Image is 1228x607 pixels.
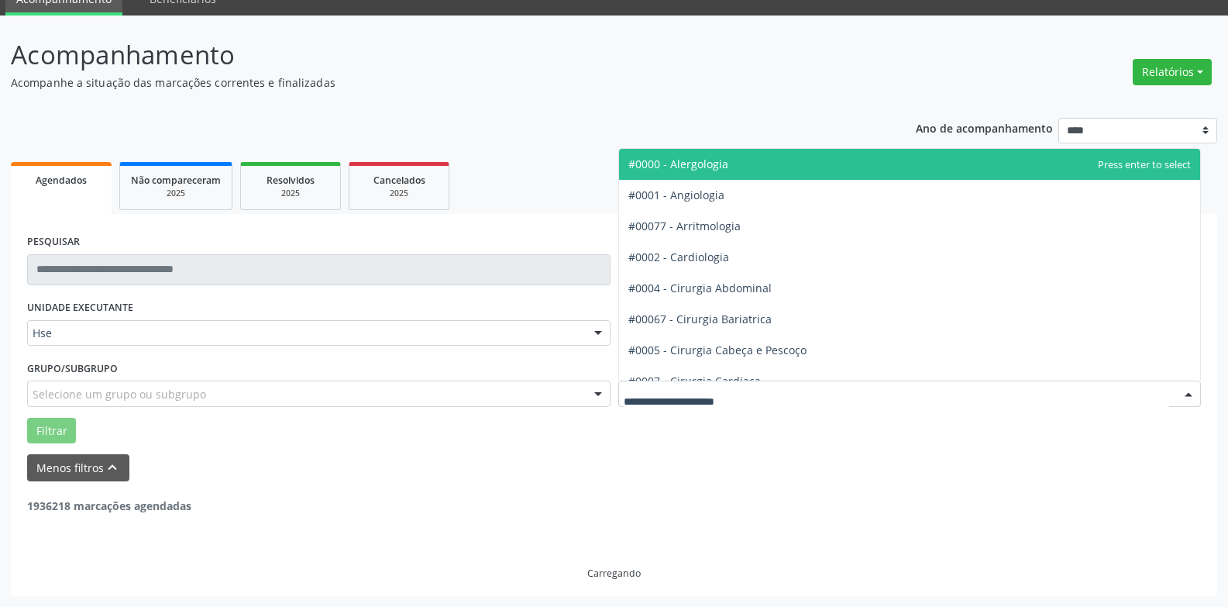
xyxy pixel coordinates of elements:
span: Selecione um grupo ou subgrupo [33,386,206,402]
label: UNIDADE EXECUTANTE [27,296,133,320]
span: Agendados [36,174,87,187]
span: #0000 - Alergologia [628,157,728,171]
label: Grupo/Subgrupo [27,357,118,381]
div: 2025 [360,188,438,199]
button: Filtrar [27,418,76,444]
p: Ano de acompanhamento [916,118,1053,137]
span: #0004 - Cirurgia Abdominal [628,281,772,295]
div: Carregando [587,567,641,580]
div: 2025 [131,188,221,199]
button: Relatórios [1133,59,1212,85]
span: #00067 - Cirurgia Bariatrica [628,312,772,326]
span: Cancelados [373,174,425,187]
div: 2025 [252,188,329,199]
span: Resolvidos [267,174,315,187]
label: PESQUISAR [27,230,80,254]
i: keyboard_arrow_up [104,459,121,476]
p: Acompanhamento [11,36,855,74]
span: #0001 - Angiologia [628,188,724,202]
button: Menos filtroskeyboard_arrow_up [27,454,129,481]
span: #0007 - Cirurgia Cardiaca [628,374,761,388]
p: Acompanhe a situação das marcações correntes e finalizadas [11,74,855,91]
span: Hse [33,326,579,341]
span: #0005 - Cirurgia Cabeça e Pescoço [628,343,807,357]
span: #0002 - Cardiologia [628,250,729,264]
span: Não compareceram [131,174,221,187]
span: #00077 - Arritmologia [628,219,741,233]
strong: 1936218 marcações agendadas [27,498,191,513]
